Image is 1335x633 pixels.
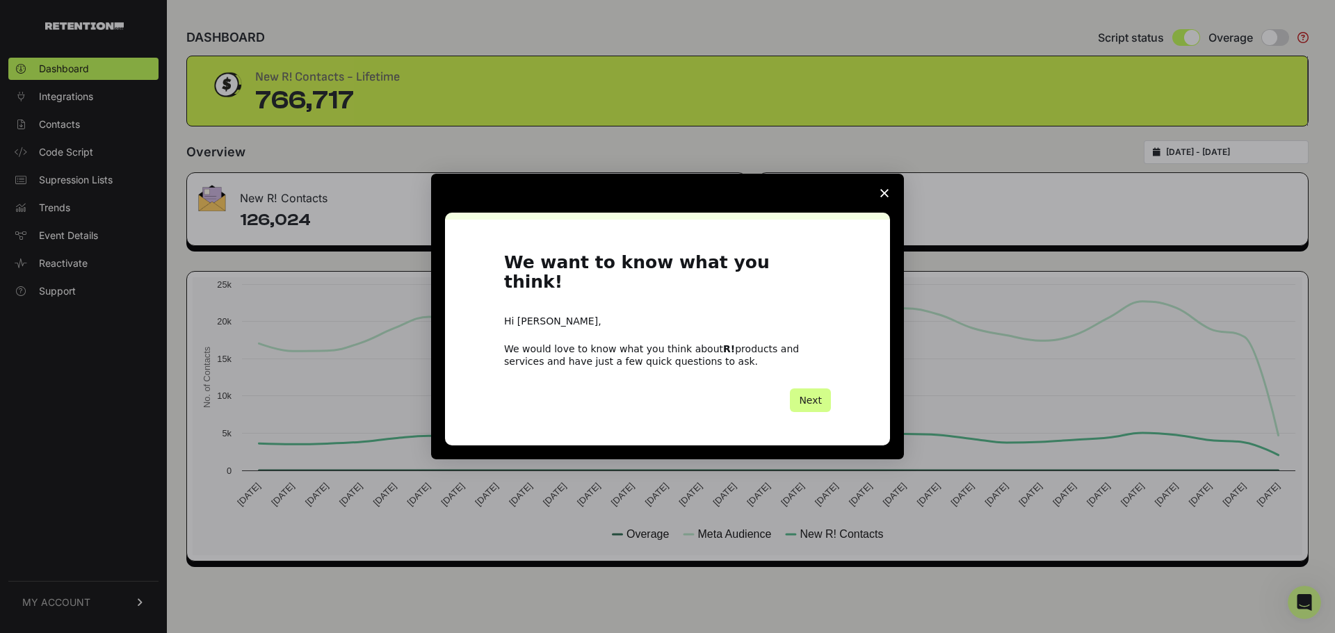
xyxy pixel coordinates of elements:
[504,253,831,301] h1: We want to know what you think!
[723,343,735,354] b: R!
[865,174,904,213] span: Close survey
[790,388,831,412] button: Next
[504,343,831,368] div: We would love to know what you think about products and services and have just a few quick questi...
[504,315,831,329] div: Hi [PERSON_NAME],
